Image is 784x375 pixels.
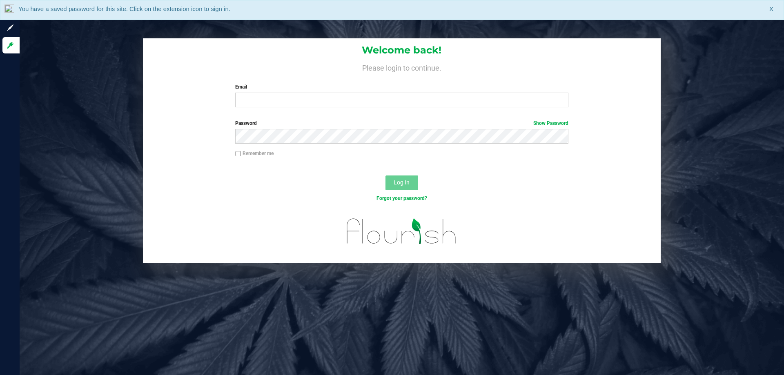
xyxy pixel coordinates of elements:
span: You have a saved password for this site. Click on the extension icon to sign in. [18,5,230,12]
span: Password [235,120,257,126]
img: flourish_logo.svg [337,211,466,252]
span: X [769,4,773,14]
a: Forgot your password? [376,195,427,201]
label: Email [235,83,568,91]
a: Show Password [533,120,568,126]
inline-svg: Log in [6,41,14,49]
input: Remember me [235,151,241,157]
span: Log In [394,179,410,186]
img: notLoggedInIcon.png [4,4,14,16]
h1: Welcome back! [143,45,661,55]
inline-svg: Sign up [6,24,14,32]
button: Log In [385,175,418,190]
h4: Please login to continue. [143,62,661,72]
label: Remember me [235,150,274,157]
